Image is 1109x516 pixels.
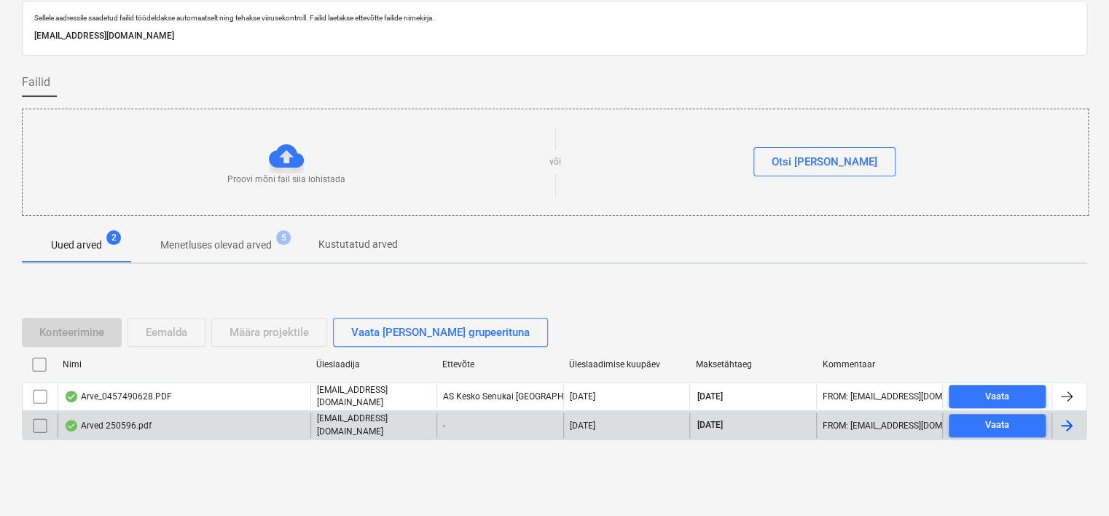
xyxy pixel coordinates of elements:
[436,384,563,409] div: AS Kesko Senukai [GEOGRAPHIC_DATA]
[317,384,431,409] p: [EMAIL_ADDRESS][DOMAIN_NAME]
[22,109,1089,216] div: Proovi mõni fail siia lohistadavõiOtsi [PERSON_NAME]
[822,359,937,370] div: Kommentaar
[51,238,102,253] p: Uued arved
[227,173,345,186] p: Proovi mõni fail siia lohistada
[317,413,431,437] p: [EMAIL_ADDRESS][DOMAIN_NAME]
[64,391,79,402] div: Andmed failist loetud
[22,74,50,91] span: Failid
[34,13,1075,23] p: Sellele aadressile saadetud failid töödeldakse automaatselt ning tehakse viirusekontroll. Failid ...
[442,359,557,370] div: Ettevõte
[570,391,595,402] div: [DATE]
[63,359,304,370] div: Nimi
[64,420,79,431] div: Andmed failist loetud
[772,152,877,171] div: Otsi [PERSON_NAME]
[436,413,563,437] div: -
[570,421,595,431] div: [DATE]
[276,230,291,245] span: 5
[106,230,121,245] span: 2
[696,391,724,403] span: [DATE]
[949,385,1046,408] button: Vaata
[753,147,896,176] button: Otsi [PERSON_NAME]
[160,238,272,253] p: Menetluses olevad arved
[949,414,1046,437] button: Vaata
[64,420,152,431] div: Arved 250596.pdf
[696,419,724,431] span: [DATE]
[569,359,684,370] div: Üleslaadimise kuupäev
[549,156,561,168] p: või
[333,318,548,347] button: Vaata [PERSON_NAME] grupeerituna
[985,388,1009,405] div: Vaata
[696,359,811,370] div: Maksetähtaeg
[985,417,1009,434] div: Vaata
[318,237,398,252] p: Kustutatud arved
[316,359,431,370] div: Üleslaadija
[64,391,172,402] div: Arve_0457490628.PDF
[34,28,1075,44] p: [EMAIL_ADDRESS][DOMAIN_NAME]
[351,323,530,342] div: Vaata [PERSON_NAME] grupeerituna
